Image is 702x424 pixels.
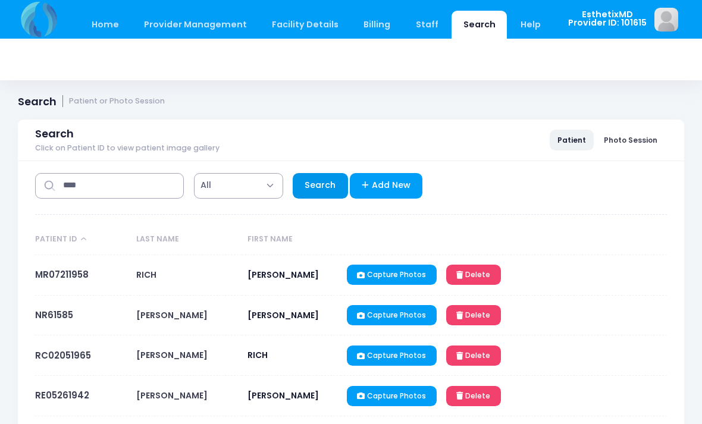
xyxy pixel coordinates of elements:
[446,265,501,285] a: Delete
[35,268,89,281] a: MR07211958
[352,11,402,39] a: Billing
[446,386,501,406] a: Delete
[452,11,507,39] a: Search
[247,309,319,321] span: [PERSON_NAME]
[446,346,501,366] a: Delete
[136,309,208,321] span: [PERSON_NAME]
[35,309,73,321] a: NR61585
[509,11,553,39] a: Help
[136,349,208,361] span: [PERSON_NAME]
[136,390,208,401] span: [PERSON_NAME]
[132,11,258,39] a: Provider Management
[347,386,437,406] a: Capture Photos
[247,390,319,401] span: [PERSON_NAME]
[404,11,450,39] a: Staff
[293,173,348,199] a: Search
[347,346,437,366] a: Capture Photos
[200,179,211,191] span: All
[35,127,74,140] span: Search
[80,11,130,39] a: Home
[347,265,437,285] a: Capture Photos
[18,95,165,108] h1: Search
[247,269,319,281] span: [PERSON_NAME]
[194,173,283,199] span: All
[242,224,341,255] th: First Name: activate to sort column ascending
[35,224,130,255] th: Patient ID: activate to sort column descending
[347,305,437,325] a: Capture Photos
[446,305,501,325] a: Delete
[136,269,156,281] span: RICH
[69,97,165,106] small: Patient or Photo Session
[35,144,220,153] span: Click on Patient ID to view patient image gallery
[261,11,350,39] a: Facility Details
[568,10,647,27] span: EsthetixMD Provider ID: 101615
[654,8,678,32] img: image
[596,130,665,150] a: Photo Session
[35,389,89,401] a: RE05261942
[35,349,91,362] a: RC02051965
[130,224,242,255] th: Last Name: activate to sort column ascending
[550,130,594,150] a: Patient
[350,173,423,199] a: Add New
[247,349,268,361] span: RICH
